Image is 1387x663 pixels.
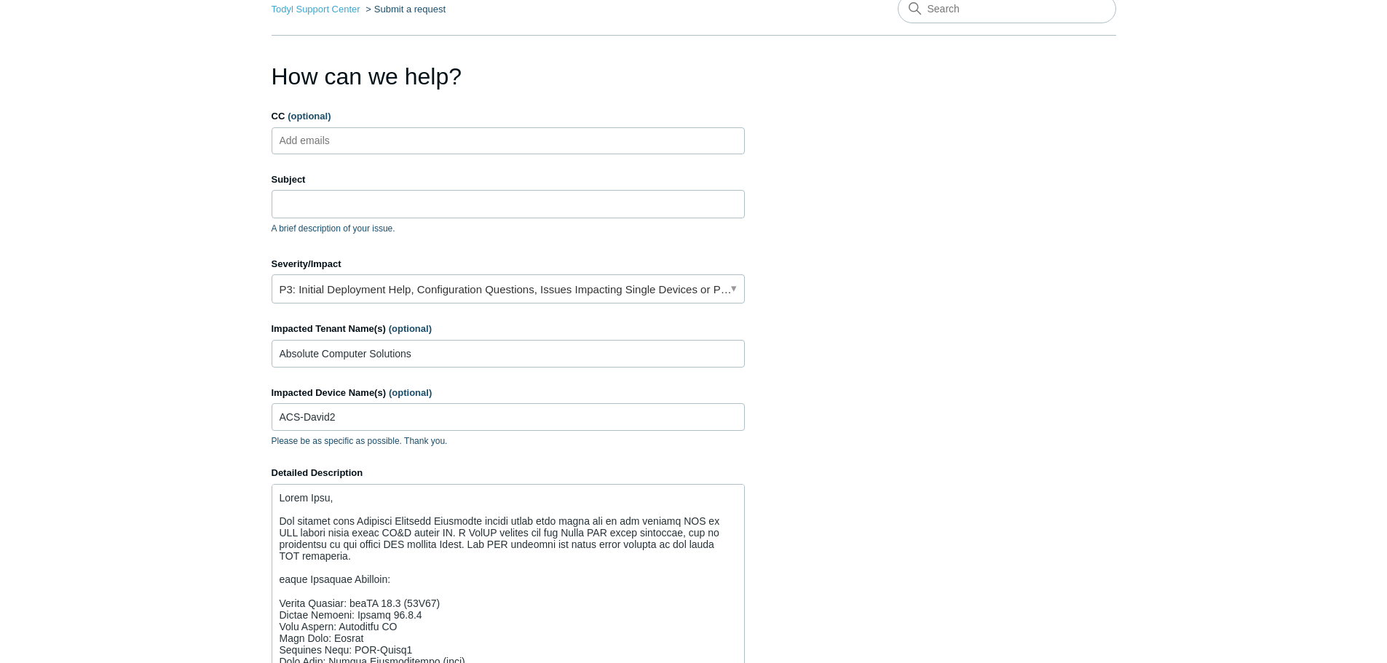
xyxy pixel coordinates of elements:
[272,59,745,94] h1: How can we help?
[272,386,745,400] label: Impacted Device Name(s)
[389,387,432,398] span: (optional)
[288,111,331,122] span: (optional)
[272,466,745,480] label: Detailed Description
[272,257,745,271] label: Severity/Impact
[272,172,745,187] label: Subject
[389,323,432,334] span: (optional)
[272,4,360,15] a: Todyl Support Center
[272,274,745,303] a: P3: Initial Deployment Help, Configuration Questions, Issues Impacting Single Devices or Past Out...
[272,322,745,336] label: Impacted Tenant Name(s)
[272,222,745,235] p: A brief description of your issue.
[274,130,360,151] input: Add emails
[272,4,363,15] li: Todyl Support Center
[363,4,446,15] li: Submit a request
[272,109,745,124] label: CC
[272,434,745,448] p: Please be as specific as possible. Thank you.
